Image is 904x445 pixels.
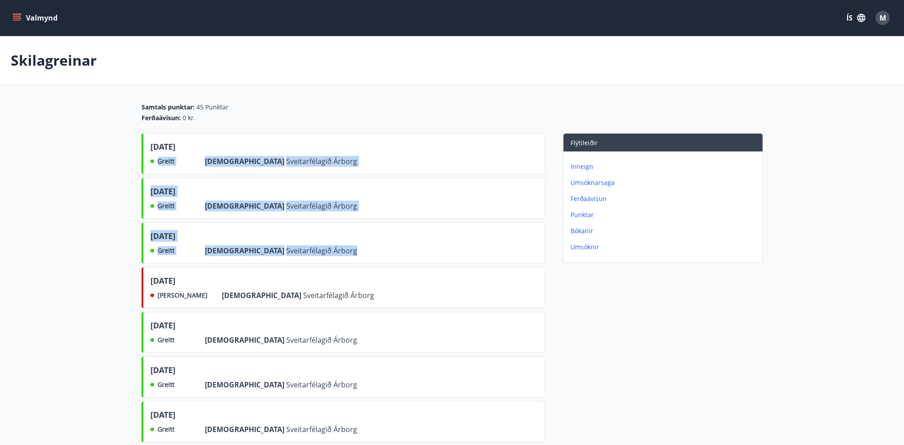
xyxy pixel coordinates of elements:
span: [DATE] [150,319,175,335]
span: Greitt [158,202,175,210]
span: [DEMOGRAPHIC_DATA] [205,246,286,256]
span: [DATE] [150,364,175,379]
span: Flýtileiðir [571,139,598,147]
p: Inneign [571,162,759,171]
span: Greitt [158,425,175,434]
p: Punktar [571,210,759,219]
span: Greitt [158,336,175,344]
span: Ferðaávísun : [142,113,181,122]
span: Sveitarfélagið Árborg [286,380,357,390]
span: Sveitarfélagið Árborg [286,335,357,345]
span: Sveitarfélagið Árborg [286,201,357,211]
span: Sveitarfélagið Árborg [286,246,357,256]
span: M [879,13,886,23]
span: Sveitarfélagið Árborg [286,156,357,166]
span: [DEMOGRAPHIC_DATA] [205,424,286,434]
span: Greitt [158,380,175,389]
span: [DEMOGRAPHIC_DATA] [205,201,286,211]
span: 0 kr. [183,113,196,122]
span: [DEMOGRAPHIC_DATA] [222,290,303,300]
span: [PERSON_NAME] [158,291,208,300]
span: [DATE] [150,275,175,290]
span: [DATE] [150,185,175,201]
p: Ferðaávísun [571,194,759,203]
p: Umsóknir [571,243,759,252]
span: Sveitarfélagið Árborg [303,290,374,300]
span: [DATE] [150,230,175,245]
span: [DEMOGRAPHIC_DATA] [205,156,286,166]
span: Greitt [158,157,175,166]
span: [DATE] [150,409,175,424]
span: [DEMOGRAPHIC_DATA] [205,380,286,390]
button: menu [11,10,61,26]
span: Sveitarfélagið Árborg [286,424,357,434]
p: Bókanir [571,227,759,235]
span: Samtals punktar : [142,103,195,112]
span: [DEMOGRAPHIC_DATA] [205,335,286,345]
span: Greitt [158,246,175,255]
p: Skilagreinar [11,50,97,70]
button: M [872,7,893,29]
button: ÍS [842,10,870,26]
span: 45 Punktar [196,103,229,112]
p: Umsóknarsaga [571,178,759,187]
span: [DATE] [150,141,175,156]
